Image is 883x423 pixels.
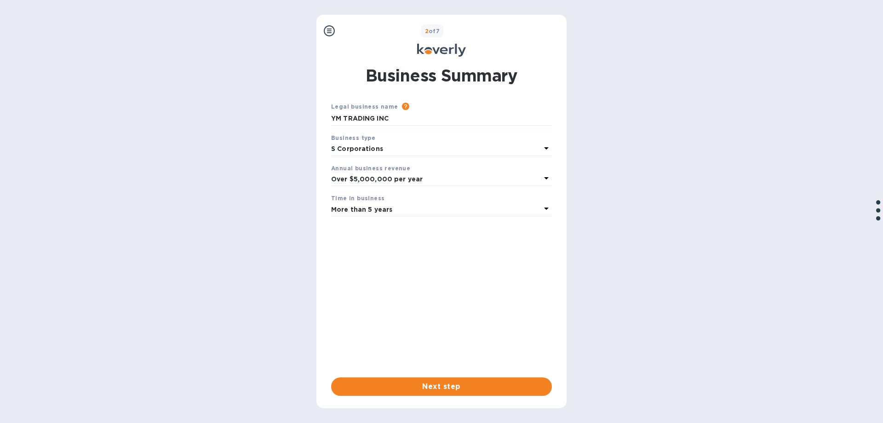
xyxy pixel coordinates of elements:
[331,175,423,183] b: Over $5,000,000 per year
[331,103,398,110] b: Legal business name
[331,134,375,141] b: Business type
[331,206,392,213] b: More than 5 years
[331,165,410,172] b: Annual business revenue
[366,64,517,87] h1: Business Summary
[331,195,384,202] b: Time in business
[425,28,440,35] b: of 7
[331,377,552,396] button: Next step
[331,112,552,126] input: Enter legal business name
[331,145,383,152] b: S Corporations
[425,28,429,35] span: 2
[338,381,545,392] span: Next step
